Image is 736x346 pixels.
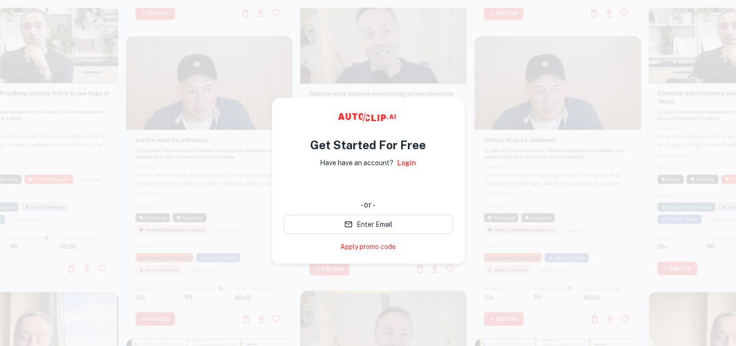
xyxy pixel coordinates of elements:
[284,199,453,211] div: - or -
[397,157,416,168] a: Login
[284,215,453,234] button: Enter Email
[340,242,396,252] a: Apply promo code
[310,136,426,154] h4: Get Started For Free
[320,157,393,168] p: Have have an account?
[279,175,458,196] iframe: Sign in with Google Button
